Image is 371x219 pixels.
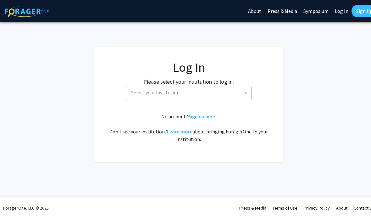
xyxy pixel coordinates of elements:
[336,205,347,211] a: About
[143,77,234,86] label: Please select your institution to log in:
[239,205,266,211] a: Press & Media
[129,86,251,99] span: Select your institution
[273,205,297,211] a: Terms of Use
[126,86,252,100] span: Select your institution
[3,197,49,219] div: ForagerOne, LLC © 2025
[188,113,215,120] a: Sign up here
[5,6,49,17] img: ForagerOne Logo
[107,60,270,75] h1: Log In
[107,113,270,143] div: No account? . Don't see your institution? about bringing ForagerOne to your institution.
[304,205,330,211] a: Privacy Policy
[167,128,192,135] a: Learn more about bringing ForagerOne to your institution
[131,89,180,96] span: Select your institution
